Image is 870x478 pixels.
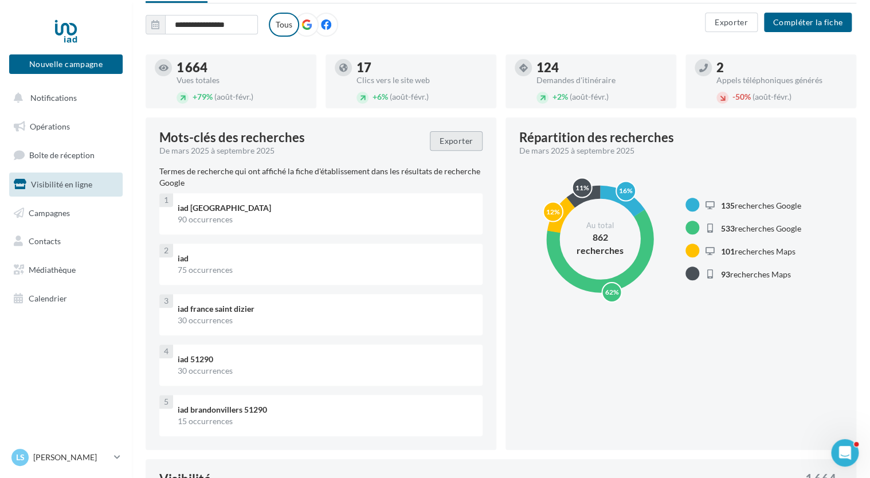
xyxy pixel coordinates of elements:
[831,439,859,467] iframe: Intercom live chat
[178,214,473,225] div: 90 occurrences
[721,200,801,210] span: recherches Google
[269,13,299,37] label: Tous
[373,92,377,101] span: +
[9,446,123,468] a: Ls [PERSON_NAME]
[178,416,473,427] div: 15 occurrences
[29,236,61,246] span: Contacts
[16,452,25,463] span: Ls
[7,173,125,197] a: Visibilité en ligne
[29,150,95,160] span: Boîte de réception
[519,131,674,144] div: Répartition des recherches
[178,354,473,365] div: iad 51290
[705,13,758,32] button: Exporter
[570,92,609,101] span: (août-févr.)
[30,93,77,103] span: Notifications
[178,315,473,326] div: 30 occurrences
[390,92,429,101] span: (août-févr.)
[193,92,197,101] span: +
[373,92,388,101] span: 6%
[33,452,109,463] p: [PERSON_NAME]
[721,200,735,210] span: 135
[536,61,667,74] div: 124
[732,92,735,101] span: -
[178,303,473,315] div: iad france saint dizier
[721,246,795,256] span: recherches Maps
[159,395,173,409] div: 5
[7,143,125,167] a: Boîte de réception
[178,264,473,276] div: 75 occurrences
[177,61,307,74] div: 1 664
[721,246,735,256] span: 101
[159,145,421,156] div: De mars 2025 à septembre 2025
[178,404,473,416] div: iad brandonvillers 51290
[159,294,173,308] div: 3
[31,179,92,189] span: Visibilité en ligne
[7,258,125,282] a: Médiathèque
[178,202,473,214] div: iad [GEOGRAPHIC_DATA]
[7,287,125,311] a: Calendrier
[732,92,751,101] span: 50%
[29,293,67,303] span: Calendrier
[721,269,791,279] span: recherches Maps
[7,229,125,253] a: Contacts
[721,223,801,233] span: recherches Google
[7,86,120,110] button: Notifications
[177,76,307,84] div: Vues totales
[430,131,483,151] button: Exporter
[721,269,730,279] span: 93
[764,13,852,32] button: Compléter la fiche
[29,265,76,275] span: Médiathèque
[9,54,123,74] button: Nouvelle campagne
[536,76,667,84] div: Demandes d'itinéraire
[7,115,125,139] a: Opérations
[759,17,856,26] a: Compléter la fiche
[716,61,847,74] div: 2
[519,145,833,156] div: De mars 2025 à septembre 2025
[214,92,253,101] span: (août-févr.)
[356,61,487,74] div: 17
[753,92,791,101] span: (août-févr.)
[7,201,125,225] a: Campagnes
[159,244,173,257] div: 2
[178,253,473,264] div: iad
[159,166,483,189] p: Termes de recherche qui ont affiché la fiche d'établissement dans les résultats de recherche Google
[178,365,473,377] div: 30 occurrences
[552,92,568,101] span: 2%
[552,92,557,101] span: +
[193,92,213,101] span: 79%
[716,76,847,84] div: Appels téléphoniques générés
[159,131,305,144] span: Mots-clés des recherches
[721,223,735,233] span: 533
[30,122,70,131] span: Opérations
[29,207,70,217] span: Campagnes
[159,344,173,358] div: 4
[356,76,487,84] div: Clics vers le site web
[159,193,173,207] div: 1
